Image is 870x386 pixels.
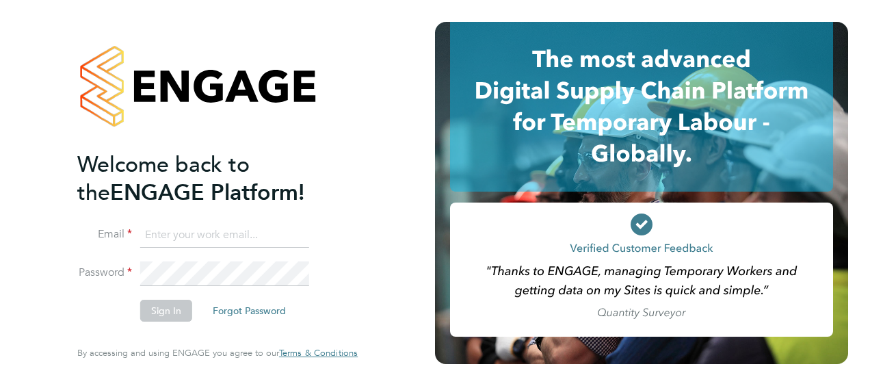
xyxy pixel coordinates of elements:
input: Enter your work email... [140,223,309,248]
a: Terms & Conditions [279,348,358,359]
button: Sign In [140,300,192,322]
span: By accessing and using ENGAGE you agree to our [77,347,358,359]
label: Email [77,227,132,242]
h2: ENGAGE Platform! [77,151,344,207]
label: Password [77,266,132,280]
span: Welcome back to the [77,151,250,206]
button: Forgot Password [202,300,297,322]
